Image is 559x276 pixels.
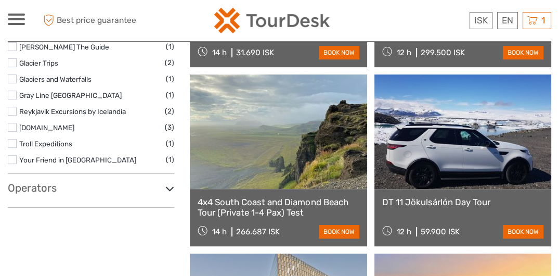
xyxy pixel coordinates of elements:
[319,46,359,59] a: book now
[382,197,543,207] a: DT 11 Jökulsárlón Day Tour
[166,154,174,166] span: (1)
[503,46,543,59] a: book now
[214,8,330,33] img: 120-15d4194f-c635-41b9-a512-a3cb382bfb57_logo_small.png
[166,73,174,85] span: (1)
[421,227,460,236] div: 59.900 ISK
[397,48,411,57] span: 12 h
[165,105,174,117] span: (2)
[19,43,109,51] a: [PERSON_NAME] The Guide
[540,15,547,26] span: 1
[236,48,274,57] div: 31.690 ISK
[165,121,174,133] span: (3)
[497,12,518,29] div: EN
[15,18,118,27] p: We're away right now. Please check back later!
[19,123,74,132] a: [DOMAIN_NAME]
[166,41,174,53] span: (1)
[474,15,488,26] span: ISK
[120,16,132,29] button: Open LiveChat chat widget
[41,12,144,29] span: Best price guarantee
[397,227,411,236] span: 12 h
[19,59,58,67] a: Glacier Trips
[8,182,174,194] h3: Operators
[212,48,227,57] span: 14 h
[19,140,72,148] a: Troll Expeditions
[421,48,465,57] div: 299.500 ISK
[19,75,92,83] a: Glaciers and Waterfalls
[166,137,174,149] span: (1)
[19,156,136,164] a: Your Friend in [GEOGRAPHIC_DATA]
[236,227,280,236] div: 266.687 ISK
[198,197,359,218] a: 4x4 South Coast and Diamond Beach Tour (Private 1-4 Pax) Test
[503,225,543,239] a: book now
[19,107,126,116] a: Reykjavik Excursions by Icelandia
[165,57,174,69] span: (2)
[19,91,122,99] a: Gray Line [GEOGRAPHIC_DATA]
[212,227,227,236] span: 14 h
[319,225,359,239] a: book now
[166,89,174,101] span: (1)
